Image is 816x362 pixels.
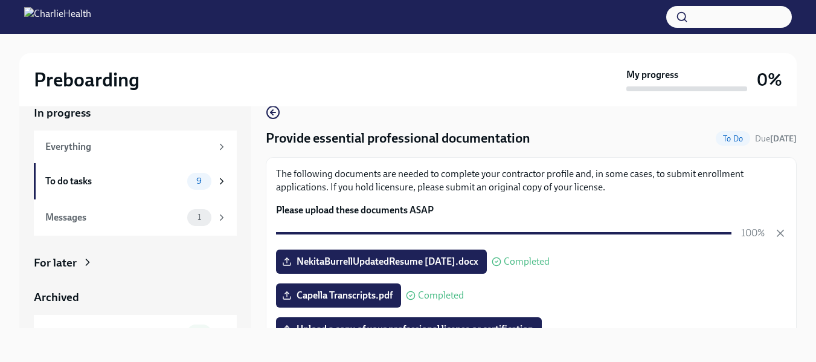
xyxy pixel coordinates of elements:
span: October 6th, 2025 09:00 [755,133,797,144]
label: Upload a copy of your professional license or certification [276,317,542,341]
a: In progress [34,105,237,121]
button: Cancel [774,227,786,239]
span: 1 [190,213,208,222]
img: CharlieHealth [24,7,91,27]
strong: [DATE] [770,134,797,144]
strong: Please upload these documents ASAP [276,204,434,216]
span: Due [755,134,797,144]
a: Everything [34,131,237,163]
a: Completed tasks [34,315,237,351]
span: Capella Transcripts.pdf [284,289,393,302]
div: Messages [45,211,182,224]
div: Completed tasks [45,326,182,340]
span: Upload a copy of your professional license or certification [284,323,533,335]
div: To do tasks [45,175,182,188]
span: Completed [504,257,550,267]
h2: Preboarding [34,68,140,92]
p: The following documents are needed to complete your contractor profile and, in some cases, to sub... [276,167,786,194]
div: Everything [45,140,211,154]
label: NekitaBurrellUpdatedResume [DATE].docx [276,250,487,274]
span: To Do [716,134,750,143]
h3: 0% [757,69,782,91]
a: For later [34,255,237,271]
strong: My progress [626,68,678,82]
span: Completed [418,291,464,300]
a: Archived [34,289,237,305]
label: Capella Transcripts.pdf [276,283,401,308]
a: To do tasks9 [34,163,237,199]
div: For later [34,255,77,271]
p: 100% [741,227,765,240]
span: 9 [189,176,209,186]
span: NekitaBurrellUpdatedResume [DATE].docx [284,256,478,268]
h4: Provide essential professional documentation [266,129,530,147]
a: Messages1 [34,199,237,236]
